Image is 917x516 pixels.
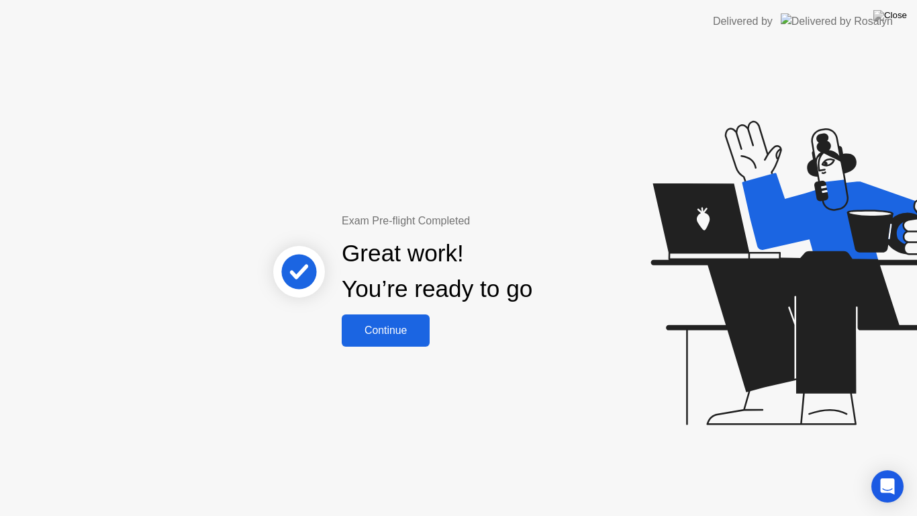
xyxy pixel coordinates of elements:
[342,236,532,307] div: Great work! You’re ready to go
[873,10,907,21] img: Close
[871,470,904,503] div: Open Intercom Messenger
[713,13,773,30] div: Delivered by
[346,325,426,337] div: Continue
[342,314,430,347] button: Continue
[781,13,893,29] img: Delivered by Rosalyn
[342,213,619,229] div: Exam Pre-flight Completed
